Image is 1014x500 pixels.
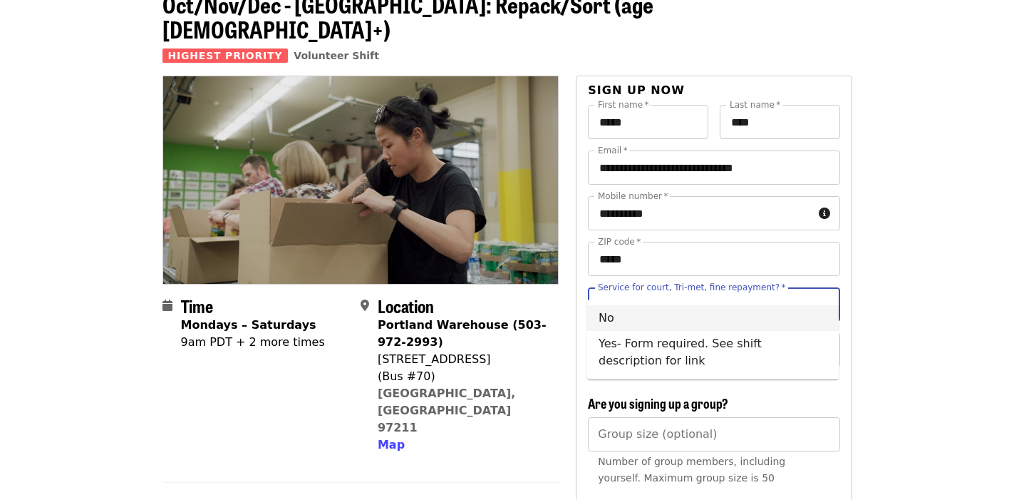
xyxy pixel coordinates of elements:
[162,299,172,312] i: calendar icon
[598,146,628,155] label: Email
[181,293,213,318] span: Time
[181,318,316,332] strong: Mondays – Saturdays
[181,334,325,351] div: 9am PDT + 2 more times
[378,437,405,454] button: Map
[819,207,830,220] i: circle-info icon
[797,295,817,315] button: Clear
[294,50,379,61] a: Volunteer Shift
[588,417,839,451] input: [object Object]
[587,305,839,331] li: No
[378,387,516,434] a: [GEOGRAPHIC_DATA], [GEOGRAPHIC_DATA] 97211
[587,331,839,374] li: Yes- Form required. See shift description for link
[730,101,780,109] label: Last name
[588,105,708,139] input: First name
[378,368,547,385] div: (Bus #70)
[361,299,369,312] i: map-marker-alt icon
[598,456,785,484] span: Number of group members, including yourself. Maximum group size is 50
[588,150,839,185] input: Email
[378,438,405,451] span: Map
[162,49,289,63] span: Highest Priority
[598,101,649,109] label: First name
[163,76,559,283] img: Oct/Nov/Dec - Portland: Repack/Sort (age 8+) organized by Oregon Food Bank
[598,238,641,246] label: ZIP code
[815,295,835,315] button: Close
[378,318,547,349] strong: Portland Warehouse (503-972-2993)
[378,293,434,318] span: Location
[588,242,839,276] input: ZIP code
[588,394,728,412] span: Are you signing up a group?
[598,192,668,200] label: Mobile number
[588,196,812,230] input: Mobile number
[378,351,547,368] div: [STREET_ADDRESS]
[588,83,685,97] span: Sign up now
[720,105,840,139] input: Last name
[598,283,786,292] label: Service for court, Tri-met, fine repayment?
